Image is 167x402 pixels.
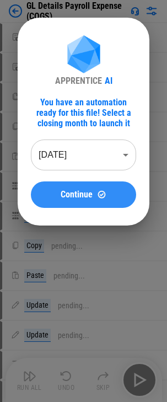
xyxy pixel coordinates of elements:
span: Continue [61,190,93,199]
div: [DATE] [31,140,136,170]
div: You have an automation ready for this file! Select a closing month to launch it [31,97,136,128]
img: Apprentice AI [62,35,106,76]
button: ContinueContinue [31,181,136,208]
div: APPRENTICE [55,76,102,86]
div: AI [105,76,112,86]
img: Continue [97,190,106,199]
